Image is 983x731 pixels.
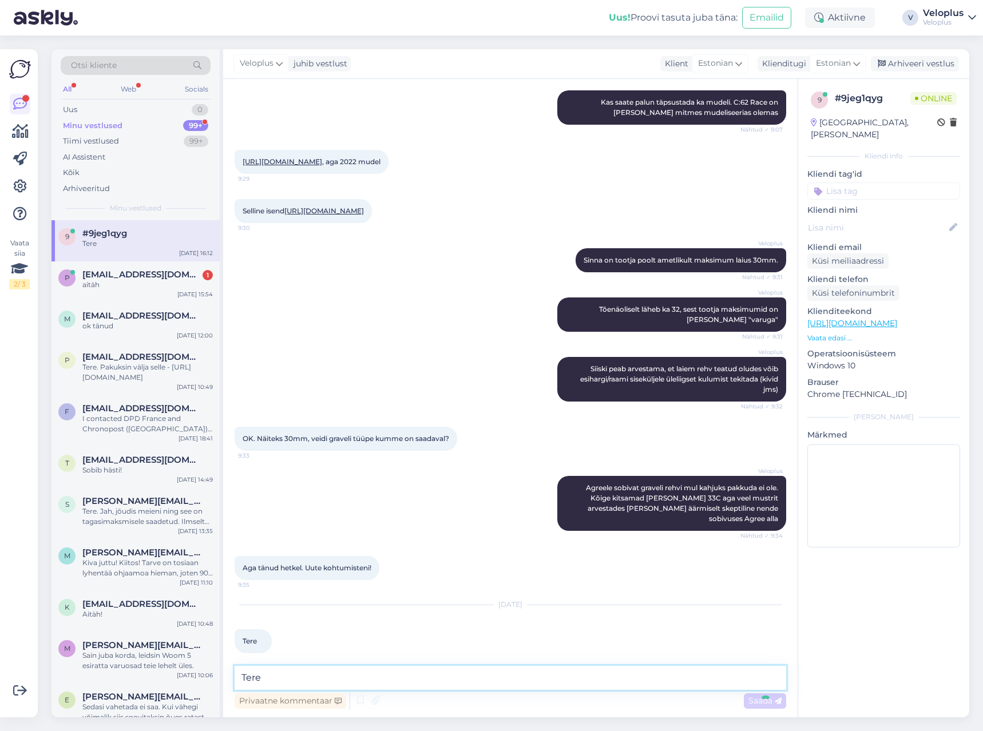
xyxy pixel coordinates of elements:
span: Aga tänud hetkel. Uute kohtumisteni! [243,563,371,572]
span: 9 [818,96,822,104]
p: Kliendi nimi [807,204,960,216]
span: Veloplus [240,57,274,70]
div: Tere [82,239,213,249]
span: OK. Näiteks 30mm, veidi graveli tüüpe kumme on saadaval? [243,434,449,443]
span: Siiski peab arvestama, et laiem rehv teatud oludes võib esihargi/raami siseküljele üleliigset kul... [580,364,780,394]
span: e [65,696,69,704]
span: Tõenäoliselt läheb ka 32, sest tootja maksimumid on [PERSON_NAME] "varuga" [599,305,780,324]
div: # 9jeg1qyg [835,92,910,105]
div: Veloplus [923,9,964,18]
span: m [64,644,70,653]
span: egert.vasur@mail.ee [82,692,201,702]
a: [URL][DOMAIN_NAME] [807,318,897,328]
div: Sain juba korda, leidsin Woom 5 esiratta varuosad teie lehelt üles. [82,650,213,671]
a: [URL][DOMAIN_NAME] [284,206,364,215]
button: Emailid [742,7,791,29]
div: 99+ [183,120,208,132]
div: Tiimi vestlused [63,136,119,147]
span: Veloplus [740,239,783,248]
span: t [65,459,69,467]
span: kadrigro@gmail.com [82,599,201,609]
div: Klienditugi [758,58,806,70]
a: VeloplusVeloplus [923,9,976,27]
div: Arhiveeritud [63,183,110,194]
span: marko.kannonmaa@pp.inet.fi [82,547,201,558]
div: [GEOGRAPHIC_DATA], [PERSON_NAME] [811,117,937,141]
span: Nähtud ✓ 9:32 [740,402,783,411]
span: 9 [65,232,69,241]
p: Operatsioonisüsteem [807,348,960,360]
span: 9:29 [238,174,281,183]
span: 9:35 [238,581,281,589]
span: Tere [243,637,257,645]
p: Klienditeekond [807,305,960,317]
div: Vaata siia [9,238,30,289]
span: , aga 2022 mudel [243,157,380,166]
span: Minu vestlused [110,203,161,213]
span: 9:33 [238,451,281,460]
p: Kliendi tag'id [807,168,960,180]
span: Selline isend [243,206,364,215]
div: 0 [192,104,208,116]
span: prihhan@gmail.com [82,352,201,362]
span: Nähtud ✓ 9:34 [740,531,783,540]
div: [DATE] 15:54 [177,290,213,299]
div: Tere. Jah, jõudis meieni ning see on tagasimaksmisele saadetud. Ilmselt makstakse täna või homme [82,506,213,527]
div: [DATE] 16:12 [179,249,213,257]
div: Veloplus [923,18,964,27]
span: m [64,551,70,560]
div: Kõik [63,167,80,178]
span: father.clos@gmail.com [82,403,201,414]
span: 16:12 [238,654,281,662]
span: marie.saarkoppel@gmail.com [82,640,201,650]
span: Sinna on tootja poolt ametlikult maksimum laius 30mm. [584,256,778,264]
div: [DATE] 11:10 [180,578,213,587]
input: Lisa tag [807,182,960,200]
div: [DATE] 12:00 [177,331,213,340]
span: Nähtud ✓ 9:31 [740,273,783,281]
div: 99+ [184,136,208,147]
span: m [64,315,70,323]
div: Arhiveeri vestlus [871,56,959,71]
div: [DATE] 10:06 [177,671,213,680]
span: 9:30 [238,224,281,232]
div: Aktiivne [805,7,875,28]
span: Veloplus [740,288,783,297]
div: juhib vestlust [289,58,347,70]
div: aitäh [82,280,213,290]
span: Agreele sobivat graveli rehvi mul kahjuks pakkuda ei ole. Kõige kitsamad [PERSON_NAME] 33C aga ve... [586,483,780,523]
div: Kiva juttu! Kiitos! Tarve on tosiaan lyhentää ohjaamoa hieman, joten 90 [PERSON_NAME] 80 cm stemm... [82,558,213,578]
div: Tere. Pakuksin välja selle - [URL][DOMAIN_NAME] [82,362,213,383]
span: Veloplus [740,467,783,475]
div: Web [118,82,138,97]
div: Küsi meiliaadressi [807,253,889,269]
p: Kliendi telefon [807,273,960,285]
p: Vaata edasi ... [807,333,960,343]
span: #9jeg1qyg [82,228,127,239]
div: [DATE] 13:35 [178,527,213,535]
span: Nähtud ✓ 9:31 [740,332,783,341]
div: [DATE] 10:49 [177,383,213,391]
div: Kliendi info [807,151,960,161]
span: piret55@hotmail.com [82,269,201,280]
div: [DATE] 14:49 [177,475,213,484]
div: [DATE] 18:41 [179,434,213,443]
b: Uus! [609,12,631,23]
span: s [65,500,69,508]
span: tiiapakk@gmail.com [82,455,201,465]
div: [DATE] [235,599,786,610]
span: Estonian [816,57,851,70]
span: Kas saate palun täpsustada ka mudeli. C:62 Race on [PERSON_NAME] mitmes mudeliseerias olemas [601,98,780,117]
p: Kliendi email [807,241,960,253]
span: slavik.zh@inbox.ru [82,496,201,506]
div: ok tänud [82,321,213,331]
div: V [902,10,918,26]
span: mihkelagarmaa@gmail.com [82,311,201,321]
div: 1 [203,270,213,280]
div: Minu vestlused [63,120,122,132]
p: Brauser [807,376,960,388]
div: Küsi telefoninumbrit [807,285,899,301]
input: Lisa nimi [808,221,947,234]
img: Askly Logo [9,58,31,80]
span: f [65,407,69,416]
